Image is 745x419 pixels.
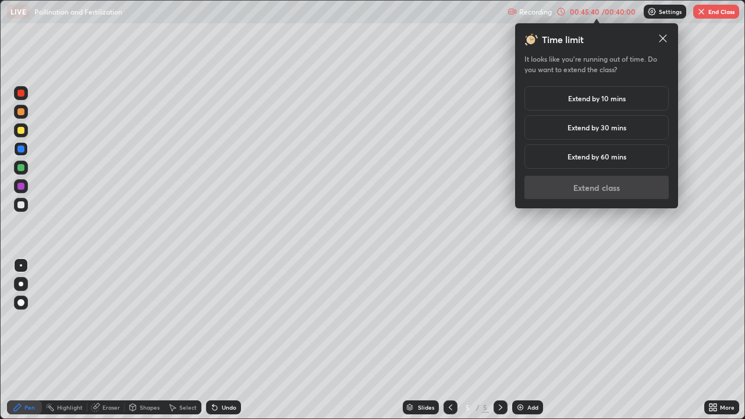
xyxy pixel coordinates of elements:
div: Highlight [57,404,83,410]
p: Pollination and Fertilization [34,7,122,16]
p: LIVE [10,7,26,16]
div: Add [527,404,538,410]
div: / [476,404,480,411]
img: add-slide-button [516,403,525,412]
div: Shapes [140,404,159,410]
div: Slides [418,404,434,410]
img: recording.375f2c34.svg [508,7,517,16]
div: 5 [462,404,474,411]
p: Settings [659,9,682,15]
button: End Class [693,5,739,19]
div: Pen [24,404,35,410]
h5: It looks like you’re running out of time. Do you want to extend the class? [524,54,669,74]
h5: Extend by 60 mins [567,151,626,162]
div: Eraser [102,404,120,410]
h3: Time limit [542,33,584,47]
h5: Extend by 30 mins [567,122,626,133]
div: 00:45:40 [568,8,601,15]
img: class-settings-icons [647,7,657,16]
h5: Extend by 10 mins [568,93,626,104]
div: / 00:40:00 [601,8,637,15]
div: Select [179,404,197,410]
div: 5 [482,402,489,413]
div: Undo [222,404,236,410]
div: More [720,404,735,410]
img: end-class-cross [697,7,706,16]
p: Recording [519,8,552,16]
